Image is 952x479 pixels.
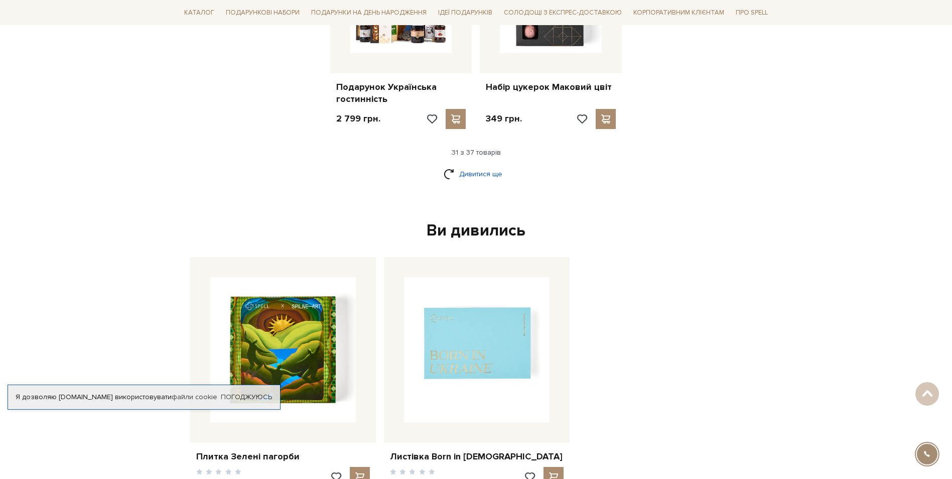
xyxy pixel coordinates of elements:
a: Подарунок Українська гостинність [336,81,466,105]
a: Подарункові набори [222,5,304,21]
img: Листівка Born in Ukraine [404,277,550,423]
div: Ви дивились [186,220,766,242]
a: Листівка Born in [DEMOGRAPHIC_DATA] [390,451,564,462]
a: Каталог [180,5,218,21]
a: Про Spell [732,5,772,21]
a: Плитка Зелені пагорби [196,451,370,462]
div: 31 з 37 товарів [176,148,776,157]
a: Подарунки на День народження [307,5,431,21]
a: Погоджуюсь [221,393,272,402]
a: Дивитися ще [444,165,509,183]
div: Я дозволяю [DOMAIN_NAME] використовувати [8,393,280,402]
a: Ідеї подарунків [434,5,496,21]
p: 349 грн. [486,113,522,125]
p: 2 799 грн. [336,113,380,125]
a: Корпоративним клієнтам [629,5,728,21]
a: Солодощі з експрес-доставкою [500,4,626,21]
a: файли cookie [172,393,217,401]
a: Набір цукерок Маковий цвіт [486,81,616,93]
